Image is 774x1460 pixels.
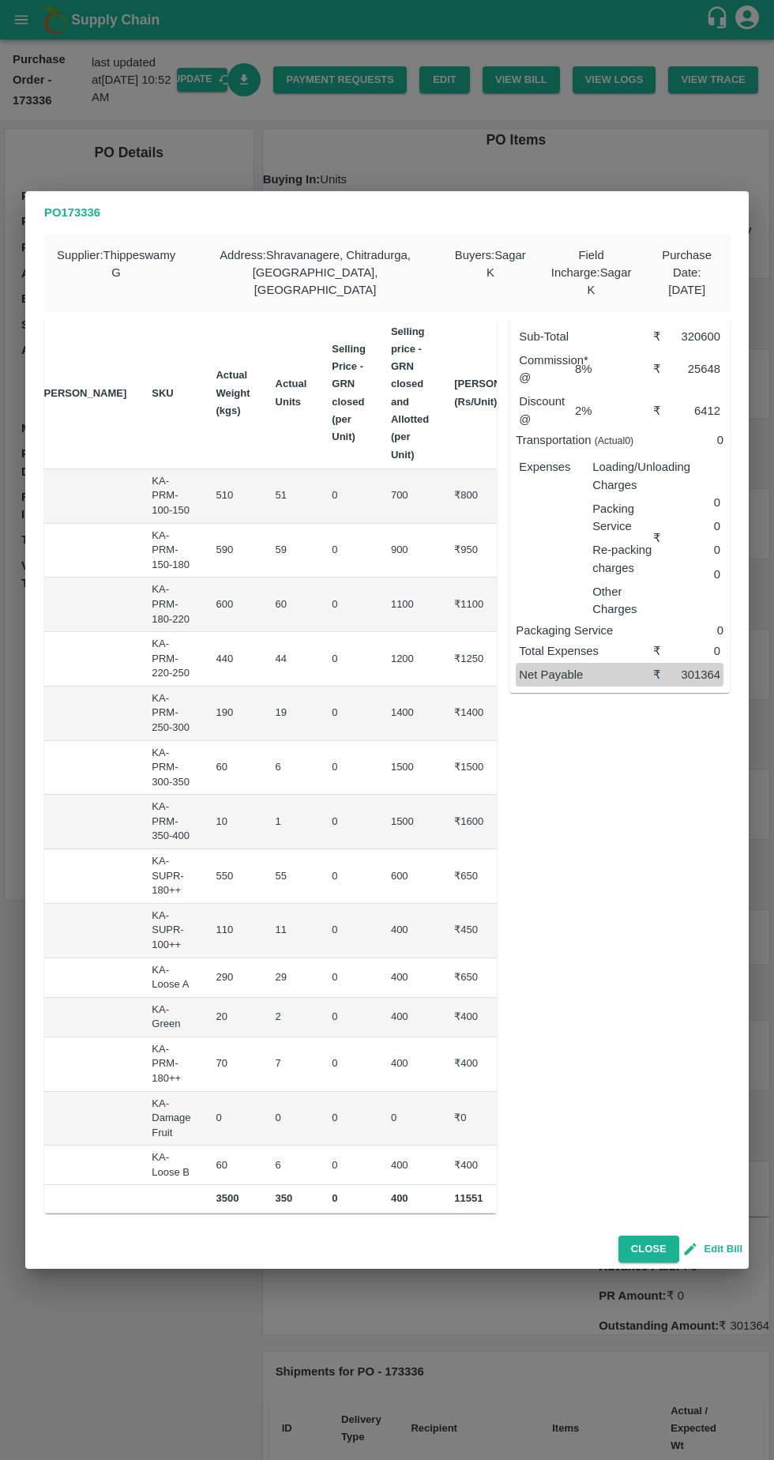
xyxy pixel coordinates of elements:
b: 350 [276,1192,293,1204]
b: SKU [152,387,173,399]
p: Other Charges [592,583,653,619]
td: 0 [378,1092,441,1146]
td: ₹650 [441,958,553,998]
td: ₹400 [441,1146,553,1185]
td: 0 [319,578,378,632]
div: ₹ [653,529,670,547]
td: 0 [319,998,378,1037]
div: 301364 [670,666,720,683]
p: Loading/Unloading Charges [592,458,653,494]
td: 20 [203,998,262,1037]
td: KA-SUPR-100++ [139,904,203,958]
td: KA-PRM-100-150 [139,469,203,524]
td: 0 [319,958,378,998]
td: 1500 [378,795,441,849]
b: 0 [332,1192,337,1204]
td: 400 [378,1146,441,1185]
td: 900 [378,524,441,578]
td: ₹1600 [441,795,553,849]
p: Packing Service [592,500,653,536]
td: 0 [203,1092,262,1146]
b: Brand/[PERSON_NAME] [8,387,126,399]
td: 60 [263,578,320,632]
td: 6 [263,1146,320,1185]
td: 0 [319,741,378,796]
td: 400 [378,998,441,1037]
p: Packaging Service [516,622,654,639]
div: 0 [663,559,720,583]
b: 11551 [454,1192,483,1204]
td: KA-PRM-180++ [139,1037,203,1092]
td: 1200 [378,632,441,687]
td: 510 [203,469,262,524]
td: 400 [378,904,441,958]
p: Transportation [516,431,654,449]
td: ₹400 [441,998,553,1037]
div: Supplier : Thippeswamy G [44,234,188,312]
td: 29 [263,958,320,998]
td: 0 [319,469,378,524]
td: KA-PRM-150-180 [139,524,203,578]
td: 700 [378,469,441,524]
td: 0 [319,632,378,687]
p: Net Payable [519,666,653,683]
p: Total Expenses [519,642,653,660]
td: 1100 [378,578,441,632]
div: ₹ [653,328,670,345]
div: ₹ [653,402,670,420]
div: 25648 [670,360,720,378]
b: Actual Units [276,378,307,407]
b: Selling price - GRN closed and Allotted (per Unit) [391,325,429,461]
b: PO 173336 [44,206,100,219]
td: 400 [378,958,441,998]
p: 2 % [575,402,620,420]
td: 110 [203,904,262,958]
td: 1 [263,795,320,849]
td: 550 [203,849,262,904]
td: 60 [203,741,262,796]
td: KA-PRM-350-400 [139,795,203,849]
td: 0 [263,1092,320,1146]
div: ₹ [653,642,670,660]
div: ₹ [653,666,670,683]
p: Discount @ [519,393,575,428]
p: 8 % [575,360,631,378]
div: 0 [663,487,720,511]
b: 3500 [216,1192,239,1204]
td: ₹1500 [441,741,553,796]
td: ₹1400 [441,687,553,741]
td: ₹950 [441,524,553,578]
div: Address : Shravanagere, Chitradurga, [GEOGRAPHIC_DATA], [GEOGRAPHIC_DATA] [188,234,442,312]
b: Selling Price - GRN closed (per Unit) [332,343,366,442]
td: KA-SUPR-180++ [139,849,203,904]
td: 440 [203,632,262,687]
td: 0 [319,1146,378,1185]
td: 0 [319,687,378,741]
div: 0 [663,535,720,559]
td: 51 [263,469,320,524]
td: 400 [378,1037,441,1092]
div: 0 [663,511,720,535]
td: KA-PRM-220-250 [139,632,203,687]
td: 10 [203,795,262,849]
td: 1500 [378,741,441,796]
div: 6412 [670,402,720,420]
td: 7 [263,1037,320,1092]
td: ₹450 [441,904,553,958]
td: 0 [319,904,378,958]
div: ₹ [653,360,670,378]
td: KA-Damage Fruit [139,1092,203,1146]
div: 320600 [670,328,720,345]
td: 0 [319,849,378,904]
b: Actual Weight (kgs) [216,369,250,416]
td: 0 [319,524,378,578]
td: 590 [203,524,262,578]
td: 59 [263,524,320,578]
div: Buyers : Sagar K [442,234,539,312]
td: KA-Loose A [139,958,203,998]
p: Sub-Total [519,328,653,345]
td: 600 [378,849,441,904]
td: 11 [263,904,320,958]
td: 70 [203,1037,262,1092]
p: 0 [654,622,723,639]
